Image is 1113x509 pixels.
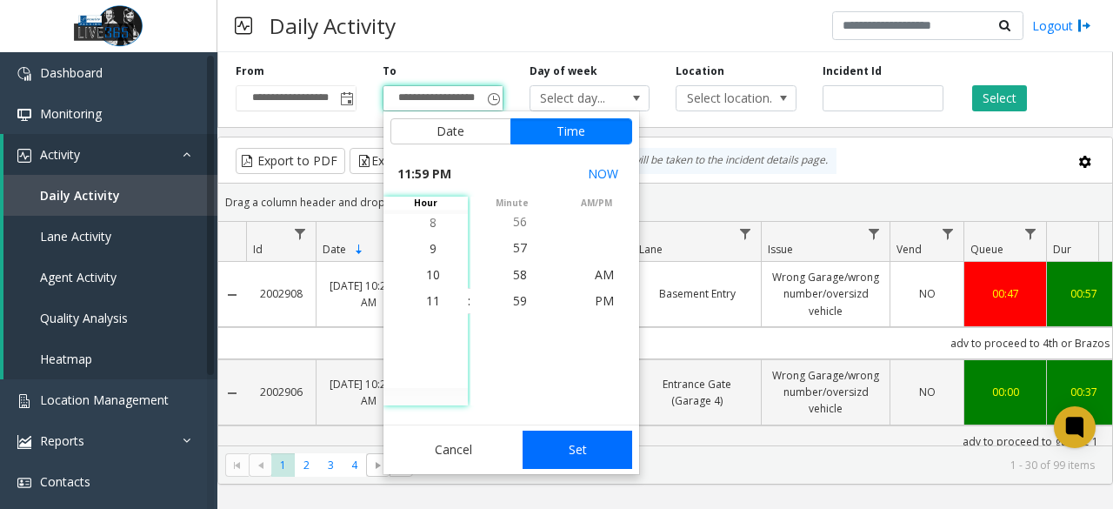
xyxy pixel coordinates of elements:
label: To [383,64,397,79]
a: 00:00 [975,384,1036,400]
img: 'icon' [17,149,31,163]
a: NO [901,285,953,302]
button: Set [523,431,632,469]
span: Monitoring [40,105,102,122]
span: 59 [513,292,527,309]
button: Select [972,85,1027,111]
button: Select now [581,158,625,190]
span: Quality Analysis [40,310,128,326]
a: 00:37 [1057,384,1110,400]
span: 57 [513,239,527,256]
span: 10 [426,266,440,283]
button: Export to Excel [350,148,463,174]
span: 11:59 PM [397,162,451,186]
img: logout [1077,17,1091,35]
span: Page 2 [295,453,318,477]
span: 11 [426,292,440,309]
span: NO [919,286,936,301]
div: : [468,292,470,310]
button: Date tab [390,118,511,144]
span: Date [323,242,346,257]
a: Entrance Gate (Garage 4) [643,376,750,409]
img: pageIcon [235,4,252,47]
a: Lane Activity [3,216,217,257]
button: Export to PDF [236,148,345,174]
a: Logout [1032,17,1091,35]
kendo-pager-info: 1 - 30 of 99 items [423,458,1095,472]
span: Daily Activity [40,187,120,204]
span: Go to the next page [371,459,385,472]
label: Day of week [530,64,597,79]
a: [DATE] 10:26:22 AM [327,376,410,409]
a: Queue Filter Menu [1019,222,1043,245]
img: 'icon' [17,476,31,490]
span: Queue [970,242,1003,257]
h3: Daily Activity [261,4,404,47]
span: 58 [513,265,527,282]
img: 'icon' [17,394,31,408]
a: Id Filter Menu [289,222,312,245]
span: Page 1 [271,453,295,477]
span: Select day... [530,86,625,111]
div: Data table [218,222,1112,445]
a: Daily Activity [3,175,217,216]
span: AM/PM [555,197,639,210]
a: Agent Activity [3,257,217,298]
span: Heatmap [40,351,92,367]
span: 9 [430,240,437,257]
span: Page 3 [319,453,343,477]
button: Cancel [390,431,518,469]
span: Agent Activity [40,269,117,285]
a: Quality Analysis [3,298,217,338]
span: Contacts [40,473,90,490]
a: [DATE] 10:27:14 AM [327,278,410,311]
a: 00:57 [1057,285,1110,302]
span: hour [383,197,468,210]
span: Dashboard [40,64,103,81]
span: Location Management [40,392,169,408]
label: Location [676,64,724,79]
button: Time tab [510,118,632,144]
a: Wrong Garage/wrong number/oversizd vehicle [772,269,879,319]
span: Lane [639,242,663,257]
span: Issue [768,242,793,257]
div: By clicking Incident row you will be taken to the incident details page. [475,148,836,174]
a: Basement Entry [643,285,750,302]
a: Collapse Details [218,386,246,400]
span: Toggle popup [483,86,503,111]
a: Wrong Garage/wrong number/oversizd vehicle [772,367,879,418]
span: Activity [40,146,80,163]
span: minute [470,197,555,210]
a: NO [901,384,953,400]
span: 8 [430,214,437,231]
a: Collapse Details [218,288,246,302]
a: Issue Filter Menu [863,222,886,245]
span: PM [595,292,614,309]
span: NO [919,385,936,399]
a: Vend Filter Menu [936,222,960,245]
span: Vend [896,242,922,257]
a: 2002906 [257,384,305,400]
a: Activity [3,134,217,175]
span: Sortable [352,243,366,257]
span: Select location... [676,86,771,111]
span: AM [595,266,614,283]
span: Id [253,242,263,257]
a: 2002908 [257,285,305,302]
span: Toggle popup [337,86,356,111]
a: 00:47 [975,285,1036,302]
div: Drag a column header and drop it here to group by that column [218,187,1112,218]
span: Dur [1053,242,1071,257]
span: Reports [40,432,84,449]
img: 'icon' [17,435,31,449]
span: Page 4 [343,453,366,477]
label: Incident Id [823,64,882,79]
span: Go to the next page [366,453,390,478]
img: 'icon' [17,108,31,122]
img: 'icon' [17,67,31,81]
span: Lane Activity [40,228,111,244]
